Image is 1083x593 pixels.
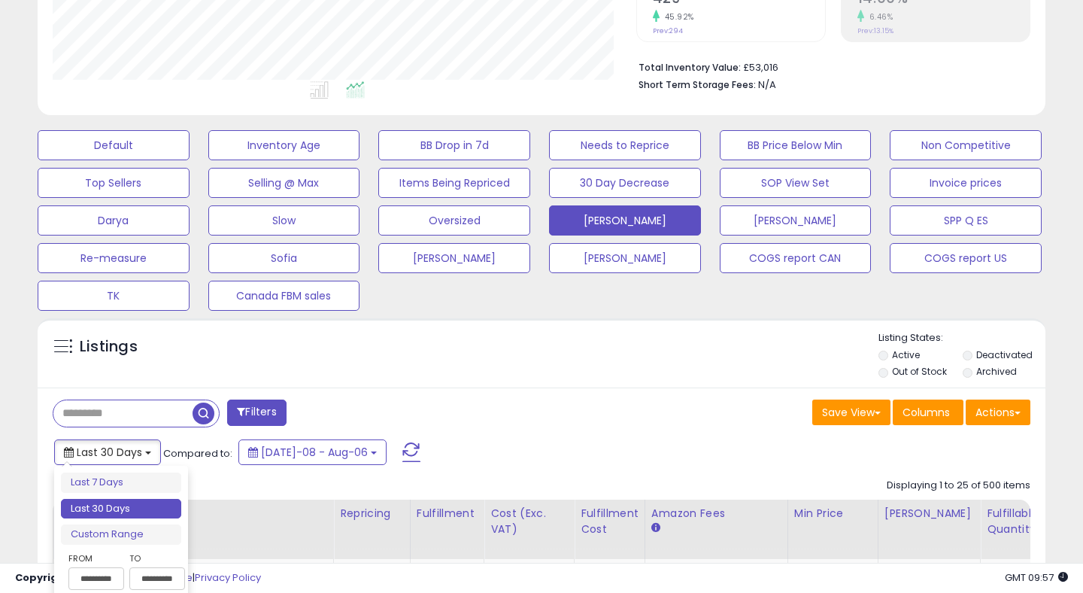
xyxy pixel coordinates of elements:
[61,473,181,493] li: Last 7 Days
[208,130,360,160] button: Inventory Age
[129,551,174,566] label: To
[794,506,872,522] div: Min Price
[893,400,963,425] button: Columns
[38,243,190,273] button: Re-measure
[208,205,360,236] button: Slow
[966,400,1030,425] button: Actions
[378,130,530,160] button: BB Drop in 7d
[208,281,360,311] button: Canada FBM sales
[340,506,404,522] div: Repricing
[54,439,161,465] button: Last 30 Days
[864,11,893,23] small: 6.46%
[653,26,683,35] small: Prev: 294
[15,570,70,585] strong: Copyright
[720,243,872,273] button: COGS report CAN
[987,506,1039,537] div: Fulfillable Quantity
[720,205,872,236] button: [PERSON_NAME]
[195,570,261,585] a: Privacy Policy
[378,168,530,198] button: Items Being Repriced
[261,445,368,460] span: [DATE]-08 - Aug-06
[38,281,190,311] button: TK
[884,506,974,522] div: [PERSON_NAME]
[417,506,478,522] div: Fulfillment
[238,439,387,465] button: [DATE]-08 - Aug-06
[758,78,776,92] span: N/A
[549,243,701,273] button: [PERSON_NAME]
[890,205,1042,236] button: SPP Q ES
[549,130,701,160] button: Needs to Reprice
[93,506,327,522] div: Title
[857,26,893,35] small: Prev: 13.15%
[15,571,261,585] div: seller snap | |
[892,348,920,361] label: Active
[163,446,232,461] span: Compared to:
[68,551,121,566] label: From
[976,365,1017,378] label: Archived
[651,522,660,535] small: Amazon Fees.
[581,506,639,537] div: Fulfillment Cost
[887,479,1030,493] div: Displaying 1 to 25 of 500 items
[639,57,1019,75] li: £53,016
[38,130,190,160] button: Default
[208,243,360,273] button: Sofia
[878,331,1046,345] p: Listing States:
[378,243,530,273] button: [PERSON_NAME]
[892,365,947,378] label: Out of Stock
[651,506,781,522] div: Amazon Fees
[227,400,286,426] button: Filters
[720,130,872,160] button: BB Price Below Min
[812,400,890,425] button: Save View
[890,168,1042,198] button: Invoice prices
[208,168,360,198] button: Selling @ Max
[890,243,1042,273] button: COGS report US
[890,130,1042,160] button: Non Competitive
[902,405,950,420] span: Columns
[378,205,530,236] button: Oversized
[38,168,190,198] button: Top Sellers
[38,205,190,236] button: Darya
[61,499,181,519] li: Last 30 Days
[720,168,872,198] button: SOP View Set
[549,205,701,236] button: [PERSON_NAME]
[660,11,694,23] small: 45.92%
[61,525,181,545] li: Custom Range
[549,168,701,198] button: 30 Day Decrease
[490,506,568,537] div: Cost (Exc. VAT)
[77,445,142,460] span: Last 30 Days
[976,348,1033,361] label: Deactivated
[1005,570,1068,585] span: 2025-09-6 09:57 GMT
[639,78,756,91] b: Short Term Storage Fees:
[639,61,741,74] b: Total Inventory Value:
[80,336,138,357] h5: Listings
